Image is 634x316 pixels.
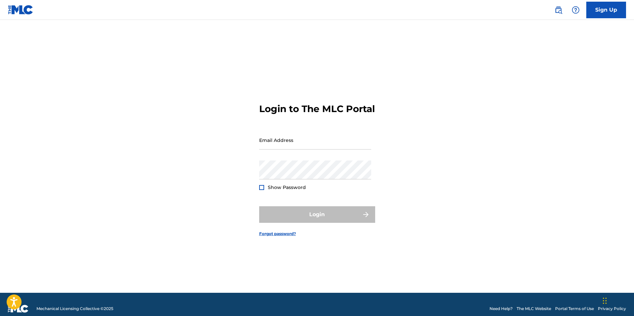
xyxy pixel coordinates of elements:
a: Sign Up [586,2,626,18]
span: Show Password [268,184,306,190]
a: The MLC Website [517,306,551,312]
img: MLC Logo [8,5,33,15]
img: search [554,6,562,14]
div: Drag [603,291,607,311]
img: logo [8,305,29,313]
iframe: Chat Widget [601,284,634,316]
img: help [572,6,580,14]
a: Privacy Policy [598,306,626,312]
a: Public Search [552,3,565,17]
a: Need Help? [490,306,513,312]
span: Mechanical Licensing Collective © 2025 [36,306,113,312]
a: Forgot password? [259,231,296,237]
h3: Login to The MLC Portal [259,103,375,115]
a: Portal Terms of Use [555,306,594,312]
div: Help [569,3,582,17]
